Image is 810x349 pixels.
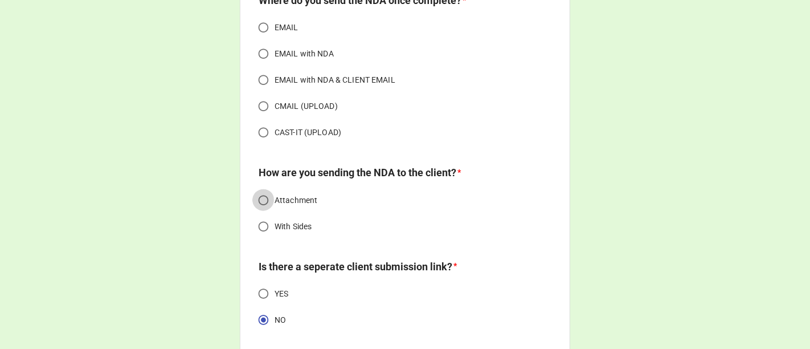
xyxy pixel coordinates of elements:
[275,314,286,326] span: NO
[275,288,288,300] span: YES
[275,74,395,86] span: EMAIL with NDA & CLIENT EMAIL
[275,127,341,139] span: CAST-IT (UPLOAD)
[275,22,298,34] span: EMAIL
[259,259,452,275] label: Is there a seperate client submission link?
[275,48,334,60] span: EMAIL with NDA
[275,194,317,206] span: Attachment
[275,100,338,112] span: CMAIL (UPLOAD)
[259,165,456,181] label: How are you sending the NDA to the client?
[275,221,312,233] span: With Sides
